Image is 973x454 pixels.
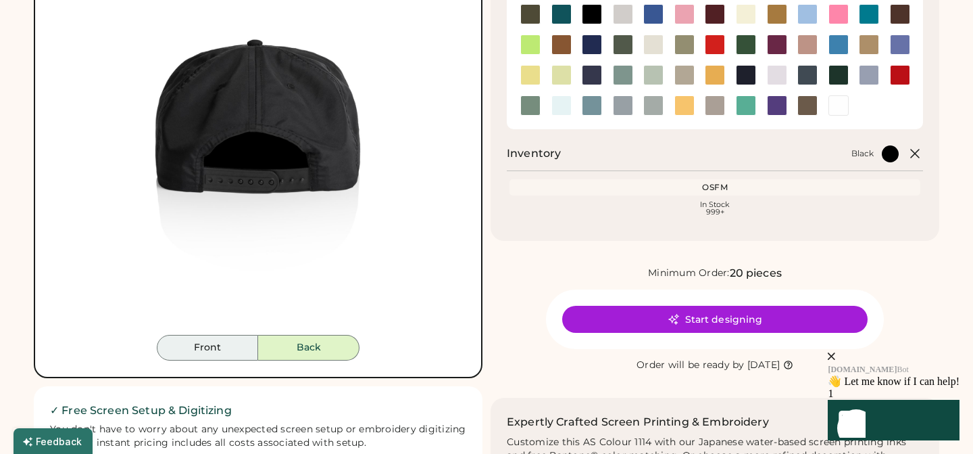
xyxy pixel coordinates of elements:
[730,265,782,281] div: 20 pieces
[512,201,918,216] div: In Stock 999+
[747,280,970,451] iframe: Front Chat
[50,423,466,450] div: You don't have to worry about any unexpected screen setup or embroidery digitizing fees. Our inst...
[258,335,359,361] button: Back
[157,335,258,361] button: Front
[648,267,730,280] div: Minimum Order:
[512,182,918,193] div: OSFM
[562,306,868,333] button: Start designing
[507,414,769,430] h2: Expertly Crafted Screen Printing & Embroidery
[507,145,561,162] h2: Inventory
[637,359,745,372] div: Order will be ready by
[50,403,466,419] h2: ✓ Free Screen Setup & Digitizing
[851,148,874,159] div: Black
